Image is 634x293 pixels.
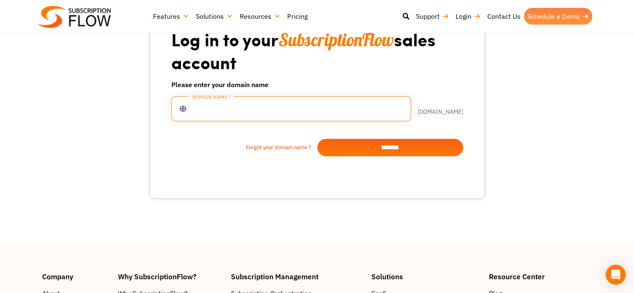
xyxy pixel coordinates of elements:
a: Forgot your domain name ? [171,143,317,152]
span: SubscriptionFlow [278,29,394,51]
h4: Resource Center [489,273,592,280]
h4: Why SubscriptionFlow? [118,273,223,280]
a: Solutions [193,8,236,25]
a: Login [452,8,484,25]
img: Subscriptionflow [38,6,111,28]
a: Contact Us [484,8,524,25]
div: Open Intercom Messenger [606,265,626,285]
h4: Solutions [371,273,480,280]
label: .[DOMAIN_NAME] [411,103,463,115]
a: Resources [236,8,284,25]
a: Pricing [284,8,311,25]
h6: Please enter your domain name [171,80,463,90]
h4: Company [42,273,110,280]
h1: Log in to your sales account [171,28,463,73]
a: Support [413,8,452,25]
h4: Subscription Management [231,273,363,280]
a: Features [150,8,193,25]
a: Schedule a Demo [524,8,592,25]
